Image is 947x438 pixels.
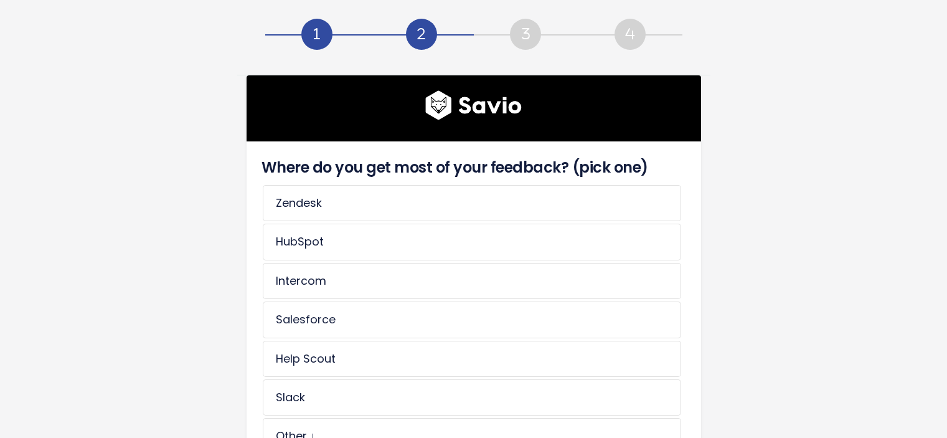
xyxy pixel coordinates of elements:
li: HubSpot [263,224,681,260]
img: logo600x187.a314fd40982d.png [425,90,522,120]
li: Intercom [263,263,681,299]
li: Help Scout [263,341,681,377]
li: Slack [263,379,681,416]
li: Salesforce [263,302,681,338]
h4: Where do you get most of your feedback? (pick one) [261,156,680,179]
li: Zendesk [263,185,681,221]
